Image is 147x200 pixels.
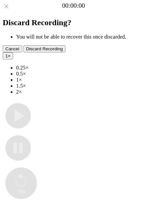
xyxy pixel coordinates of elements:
li: 1× [16,77,144,83]
li: 2× [16,89,144,95]
span: 1 [5,53,8,58]
li: 1.5× [16,83,144,89]
button: 1× [3,52,13,59]
li: 0.5× [16,71,144,77]
a: 00:00:00 [62,2,85,9]
button: Discard Recording [23,45,66,52]
h2: Discard Recording? [3,18,144,27]
li: You will not be able to recover this once discarded. [16,34,144,40]
li: 0.25× [16,65,144,71]
button: Cancel [3,45,22,52]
